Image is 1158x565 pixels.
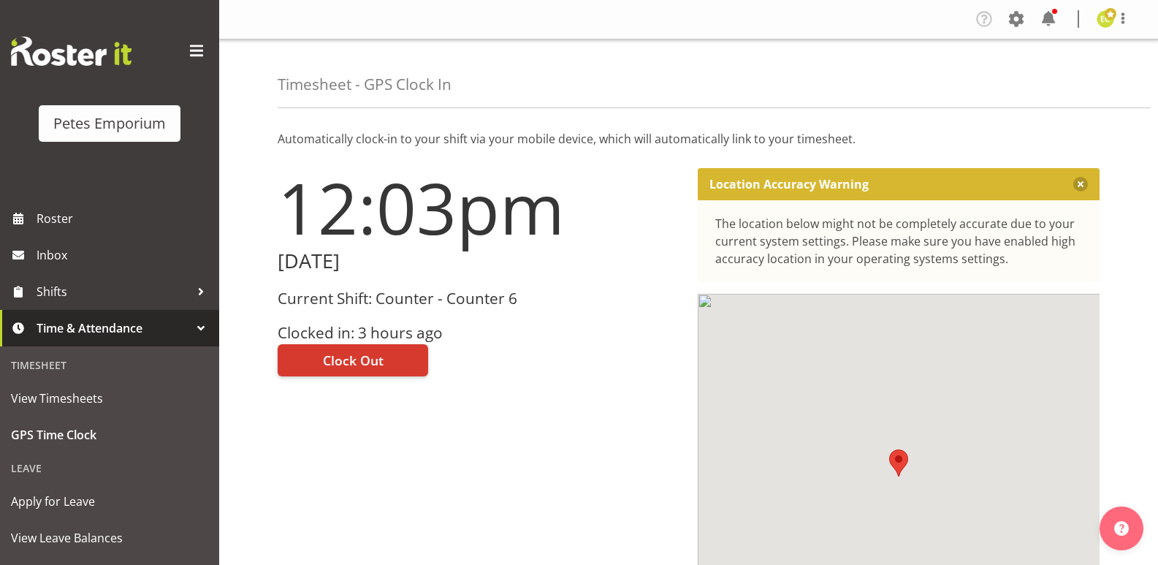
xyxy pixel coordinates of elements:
span: Inbox [37,244,212,266]
span: GPS Time Clock [11,424,208,446]
h3: Current Shift: Counter - Counter 6 [278,290,680,307]
a: View Leave Balances [4,520,216,556]
div: Petes Emporium [53,113,166,134]
span: View Timesheets [11,387,208,409]
p: Location Accuracy Warning [709,177,869,192]
div: The location below might not be completely accurate due to your current system settings. Please m... [715,215,1083,268]
img: emma-croft7499.jpg [1097,10,1114,28]
span: Apply for Leave [11,490,208,512]
h1: 12:03pm [278,168,680,247]
h2: [DATE] [278,250,680,273]
button: Close message [1073,177,1088,192]
div: Timesheet [4,350,216,380]
h4: Timesheet - GPS Clock In [278,76,452,93]
a: GPS Time Clock [4,417,216,453]
span: Roster [37,208,212,230]
span: View Leave Balances [11,527,208,549]
span: Clock Out [323,351,384,370]
a: View Timesheets [4,380,216,417]
img: Rosterit website logo [11,37,132,66]
div: Leave [4,453,216,483]
img: help-xxl-2.png [1114,521,1129,536]
span: Time & Attendance [37,317,190,339]
h3: Clocked in: 3 hours ago [278,325,680,341]
p: Automatically clock-in to your shift via your mobile device, which will automatically link to you... [278,130,1100,148]
button: Clock Out [278,344,428,376]
span: Shifts [37,281,190,303]
a: Apply for Leave [4,483,216,520]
